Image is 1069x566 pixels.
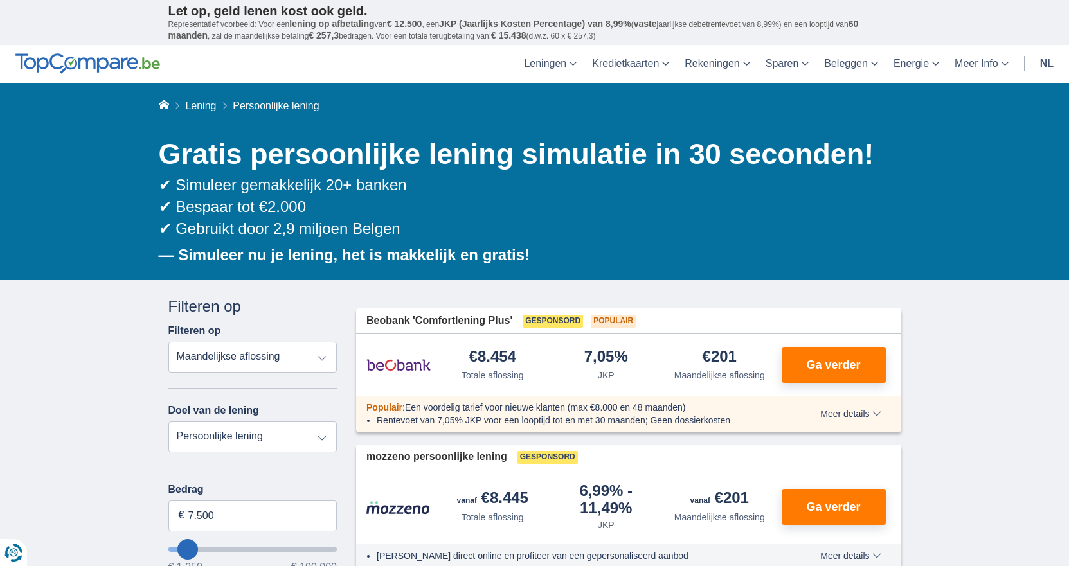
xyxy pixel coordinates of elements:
label: Filteren op [168,325,221,337]
div: 7,05% [584,349,628,366]
span: Persoonlijke lening [233,100,319,111]
a: Sparen [758,45,817,83]
h1: Gratis persoonlijke lening simulatie in 30 seconden! [159,134,901,174]
span: lening op afbetaling [289,19,374,29]
span: vaste [634,19,657,29]
span: Meer details [820,409,881,418]
div: Totale aflossing [462,511,524,524]
span: 60 maanden [168,19,859,40]
span: Populair [366,402,402,412]
span: € 12.500 [387,19,422,29]
a: Home [159,100,169,111]
div: €8.445 [457,490,528,508]
div: JKP [598,369,615,382]
span: € [179,508,184,523]
div: 6,99% [555,483,658,516]
p: Let op, geld lenen kost ook geld. [168,3,901,19]
label: Bedrag [168,484,337,495]
b: — Simuleer nu je lening, het is makkelijk en gratis! [159,246,530,263]
span: € 257,3 [309,30,339,40]
button: Meer details [811,551,890,561]
img: product.pl.alt Beobank [366,349,431,381]
a: Lening [185,100,216,111]
div: €8.454 [469,349,516,366]
span: Ga verder [806,359,860,371]
div: €201 [690,490,749,508]
a: Rekeningen [677,45,757,83]
span: Ga verder [806,501,860,513]
span: Populair [591,315,636,328]
div: €201 [703,349,737,366]
div: Maandelijkse aflossing [674,369,765,382]
button: Ga verder [782,347,886,383]
div: : [356,401,784,414]
div: JKP [598,518,615,531]
span: Gesponsord [517,451,578,464]
span: mozzeno persoonlijke lening [366,450,507,464]
input: wantToBorrow [168,547,337,552]
span: Beobank 'Comfortlening Plus' [366,314,512,328]
img: product.pl.alt Mozzeno [366,500,431,515]
p: Representatief voorbeeld: Voor een van , een ( jaarlijkse debetrentevoet van 8,99%) en een loopti... [168,19,901,42]
div: Filteren op [168,296,337,317]
a: Kredietkaarten [584,45,677,83]
a: Leningen [516,45,584,83]
div: Totale aflossing [462,369,524,382]
span: € 15.438 [491,30,526,40]
button: Meer details [811,409,890,419]
li: Rentevoet van 7,05% JKP voor een looptijd tot en met 30 maanden; Geen dossierkosten [377,414,773,427]
span: JKP (Jaarlijks Kosten Percentage) van 8,99% [439,19,631,29]
label: Doel van de lening [168,405,259,416]
span: Meer details [820,551,881,560]
a: Meer Info [947,45,1016,83]
li: [PERSON_NAME] direct online en profiteer van een gepersonaliseerd aanbod [377,549,773,562]
a: nl [1032,45,1061,83]
button: Ga verder [782,489,886,525]
a: Energie [886,45,947,83]
img: TopCompare [15,53,160,74]
span: Gesponsord [523,315,583,328]
div: Maandelijkse aflossing [674,511,765,524]
a: Beleggen [816,45,886,83]
div: ✔ Simuleer gemakkelijk 20+ banken ✔ Bespaar tot €2.000 ✔ Gebruikt door 2,9 miljoen Belgen [159,174,901,240]
span: Een voordelig tarief voor nieuwe klanten (max €8.000 en 48 maanden) [405,402,686,412]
